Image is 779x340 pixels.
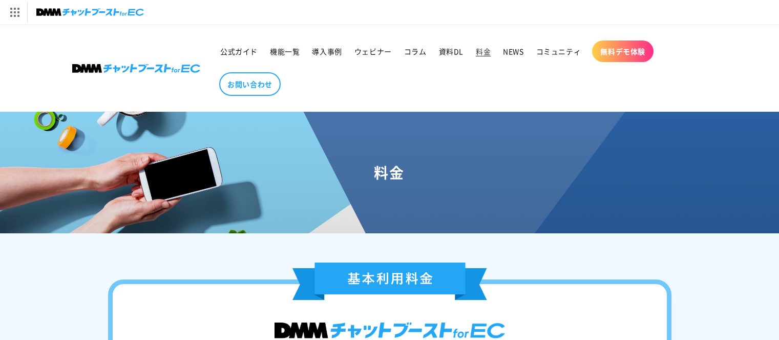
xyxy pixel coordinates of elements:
[476,47,491,56] span: 料金
[348,41,398,62] a: ウェビナー
[36,5,144,19] img: チャットブーストforEC
[264,41,306,62] a: 機能一覧
[227,79,272,89] span: お問い合わせ
[600,47,645,56] span: 無料デモ体験
[219,72,281,96] a: お問い合わせ
[270,47,300,56] span: 機能一覧
[292,263,487,300] img: 基本利用料金
[439,47,464,56] span: 資料DL
[312,47,342,56] span: 導入事例
[2,2,27,23] img: サービス
[404,47,427,56] span: コラム
[433,41,470,62] a: 資料DL
[12,163,767,182] h1: 料金
[592,41,654,62] a: 無料デモ体験
[530,41,587,62] a: コミュニティ
[503,47,523,56] span: NEWS
[72,64,200,73] img: 株式会社DMM Boost
[470,41,497,62] a: 料金
[220,47,258,56] span: 公式ガイド
[398,41,433,62] a: コラム
[536,47,581,56] span: コミュニティ
[214,41,264,62] a: 公式ガイド
[497,41,530,62] a: NEWS
[275,323,505,338] img: DMMチャットブースト
[306,41,348,62] a: 導入事例
[354,47,392,56] span: ウェビナー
